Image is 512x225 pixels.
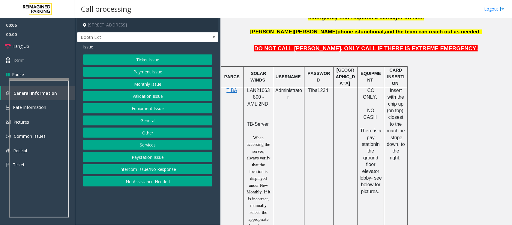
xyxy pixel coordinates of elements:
a: TIBA [226,88,237,93]
button: Other [83,128,212,138]
span: NO CASH [364,108,377,120]
h4: [STREET_ADDRESS] [77,18,218,32]
span: Booth Exit [77,32,190,42]
span: [PERSON_NAME] [250,29,294,35]
span: Pause [12,71,24,78]
img: 'icon' [6,105,10,110]
span: and the team can reach out as needed [385,29,479,35]
button: Payment Issue [83,67,212,77]
img: 'icon' [6,120,10,124]
span: I [390,88,391,93]
span: Dtmf [13,57,24,63]
span: CARD INSERTION [387,68,405,86]
button: Validation Issue [83,91,212,101]
button: Equipment Issue [83,103,212,113]
h3: Call processing [78,2,134,16]
span: in the ground floor elevator lobby- see below for pictures. [360,142,383,194]
button: Intercom Issue/No Response [83,164,212,174]
span: There is a [360,128,382,133]
span: Issue [83,44,93,50]
img: 'icon' [6,162,10,168]
button: No Assistance Needed [83,176,212,186]
span: . [389,135,391,140]
button: Services [83,140,212,150]
span: SOLAR WINDS [250,71,267,82]
img: logout [500,6,505,12]
img: 'icon' [6,91,10,95]
span: [PERSON_NAME] [294,29,337,35]
span: . [422,14,424,20]
span: functional, [359,29,385,35]
span: LAN21063800 - AMLI2ND [247,88,270,106]
span: Hang Up [12,43,29,49]
span: USERNAME [276,74,301,79]
img: 'icon' [6,149,10,153]
span: should only be contacted if you have an emergency that requires a manager on site [308,6,496,20]
span: (on top), closest to the machine [387,108,406,133]
span: stripe down, to the right. [387,135,406,160]
span: . [376,94,377,100]
span: TB-Server [247,122,269,127]
button: General [83,116,212,126]
span: PASSWORD [307,71,330,82]
button: Paystation Issue [83,152,212,162]
span: [GEOGRAPHIC_DATA] [336,68,355,86]
span: phone is [337,29,359,35]
span: pay station [362,135,376,147]
button: Ticket Issue [83,54,212,65]
img: 'icon' [6,134,11,139]
a: General Information [1,86,75,100]
span: Tiba1234 [308,88,328,93]
span: DO NOT CALL [PERSON_NAME], ONLY CALL IF THERE IS EXTREME EMERGENCY. [254,45,478,51]
span: PARCS [224,74,240,79]
a: Logout [484,6,505,12]
button: Monthly Issue [83,79,212,89]
span: nsert with the chip up [388,88,406,106]
span: EQUIPMENT [361,71,381,82]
